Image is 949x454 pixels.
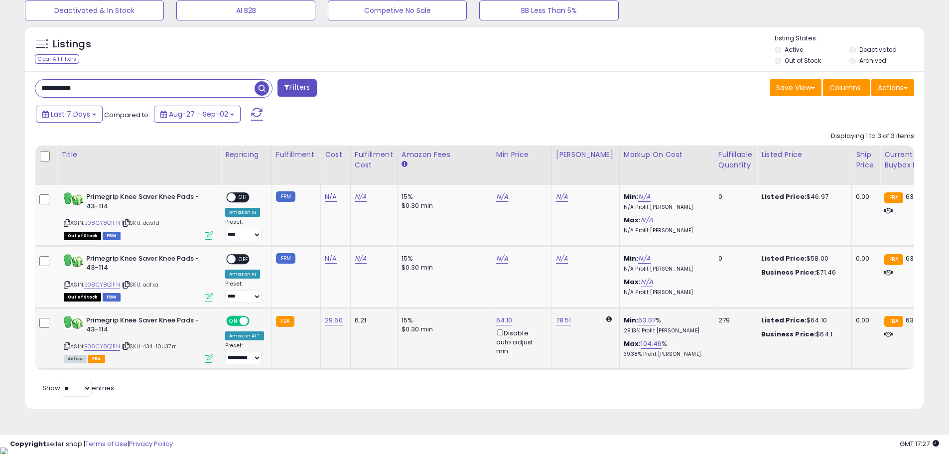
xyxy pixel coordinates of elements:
[884,150,936,170] div: Current Buybox Price
[355,316,390,325] div: 6.21
[103,232,121,240] span: FBM
[624,254,639,263] b: Min:
[829,83,861,93] span: Columns
[227,316,240,325] span: ON
[64,355,87,363] span: All listings currently available for purchase on Amazon
[64,192,84,205] img: 41P3kwdCdqL._SL40_.jpg
[325,254,337,264] a: N/A
[402,150,488,160] div: Amazon Fees
[225,219,264,241] div: Preset:
[276,150,316,160] div: Fulfillment
[761,192,807,201] b: Listed Price:
[402,316,484,325] div: 15%
[624,289,706,296] p: N/A Profit [PERSON_NAME]
[402,254,484,263] div: 15%
[624,327,706,334] p: 29.13% Profit [PERSON_NAME]
[86,254,207,275] b: Primegrip Knee Saver Knee Pads - 43-114
[236,193,252,202] span: OFF
[88,355,105,363] span: FBA
[624,204,706,211] p: N/A Profit [PERSON_NAME]
[85,439,128,449] a: Terms of Use
[84,281,120,289] a: B08CY8Q1FN
[761,316,844,325] div: $64.10
[325,150,346,160] div: Cost
[556,254,568,264] a: N/A
[122,342,176,350] span: | SKU: 434-10u37rr
[64,254,84,267] img: 41P3kwdCdqL._SL40_.jpg
[638,254,650,264] a: N/A
[402,160,407,169] small: Amazon Fees.
[718,254,749,263] div: 0
[823,79,870,96] button: Columns
[51,109,90,119] span: Last 7 Days
[35,54,79,64] div: Clear All Filters
[64,293,101,302] span: All listings that are currently out of stock and unavailable for purchase on Amazon
[225,342,264,365] div: Preset:
[624,339,706,358] div: %
[884,316,903,327] small: FBA
[718,192,749,201] div: 0
[36,106,103,123] button: Last 7 Days
[900,439,939,449] span: 2025-09-10 17:27 GMT
[496,254,508,264] a: N/A
[775,34,924,43] p: Listing States:
[328,0,467,20] button: Competive No Sale
[556,150,615,160] div: [PERSON_NAME]
[624,315,639,325] b: Min:
[225,150,268,160] div: Repricing
[718,316,749,325] div: 279
[884,192,903,203] small: FBA
[496,327,544,356] div: Disable auto adjust min
[53,37,91,51] h5: Listings
[84,342,120,351] a: B08CY8Q1FN
[64,192,213,239] div: ASIN:
[225,208,260,217] div: Amazon AI
[10,440,173,449] div: seller snap | |
[624,316,706,334] div: %
[122,219,159,227] span: | SKU: dasfd
[496,315,513,325] a: 64.10
[479,0,618,20] button: BB Less Than 5%
[785,45,803,54] label: Active
[355,254,367,264] a: N/A
[225,331,264,340] div: Amazon AI *
[236,255,252,263] span: OFF
[496,192,508,202] a: N/A
[871,79,914,96] button: Actions
[248,316,264,325] span: OFF
[402,192,484,201] div: 15%
[122,281,158,289] span: | SKU: adfxa
[859,56,886,65] label: Archived
[906,192,924,201] span: 63.35
[276,253,295,264] small: FBM
[624,277,641,287] b: Max:
[176,0,315,20] button: AI B2B
[277,79,316,97] button: Filters
[761,315,807,325] b: Listed Price:
[402,325,484,334] div: $0.30 min
[906,315,924,325] span: 63.35
[355,192,367,202] a: N/A
[624,150,710,160] div: Markup on Cost
[169,109,228,119] span: Aug-27 - Sep-02
[856,150,876,170] div: Ship Price
[624,339,641,348] b: Max:
[624,227,706,234] p: N/A Profit [PERSON_NAME]
[856,316,872,325] div: 0.00
[64,316,213,362] div: ASIN:
[225,270,260,279] div: Amazon AI
[624,266,706,273] p: N/A Profit [PERSON_NAME]
[761,268,816,277] b: Business Price:
[906,254,924,263] span: 63.35
[355,150,393,170] div: Fulfillment Cost
[641,339,662,349] a: 104.46
[856,192,872,201] div: 0.00
[859,45,897,54] label: Deactivated
[761,192,844,201] div: $46.97
[556,315,571,325] a: 78.51
[276,191,295,202] small: FBM
[641,215,653,225] a: N/A
[761,330,844,339] div: $64.1
[624,215,641,225] b: Max:
[84,219,120,227] a: B08CY8Q1FN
